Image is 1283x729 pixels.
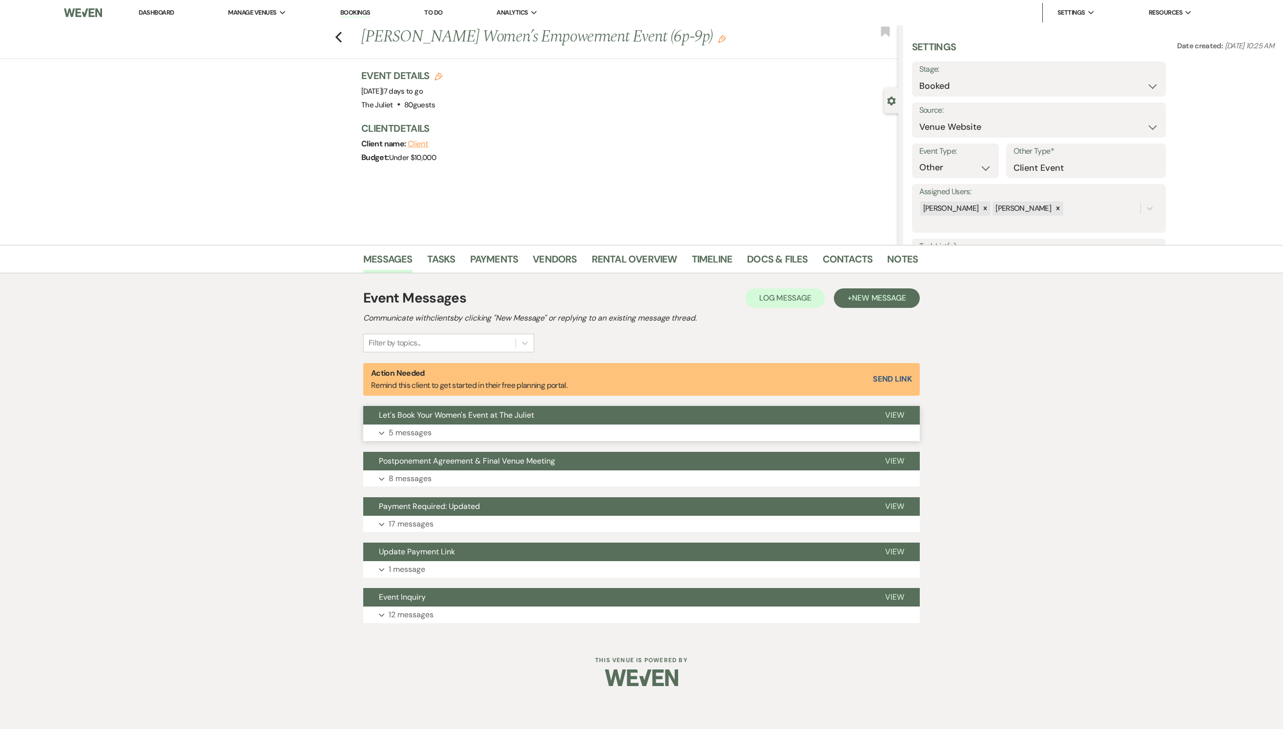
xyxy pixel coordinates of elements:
[885,456,904,466] span: View
[363,516,920,532] button: 17 messages
[533,251,577,273] a: Vendors
[361,86,423,96] span: [DATE]
[382,86,423,96] span: |
[1225,41,1274,51] span: [DATE] 10:25 AM
[497,8,528,18] span: Analytics
[427,251,455,273] a: Tasks
[747,251,807,273] a: Docs & Files
[823,251,873,273] a: Contacts
[873,375,912,383] button: Send Link
[919,103,1159,118] label: Source:
[371,368,425,378] strong: Action Needed
[869,543,920,561] button: View
[139,8,174,17] a: Dashboard
[869,497,920,516] button: View
[912,40,956,61] h3: Settings
[361,121,889,135] h3: Client Details
[228,8,276,18] span: Manage Venues
[834,288,920,308] button: +New Message
[361,152,389,162] span: Budget:
[363,312,920,324] h2: Communicate with clients by clicking "New Message" or replying to an existing message thread.
[885,501,904,511] span: View
[384,86,423,96] span: 7 days to go
[869,452,920,470] button: View
[363,251,413,273] a: Messages
[919,240,1159,254] label: Task List(s):
[592,251,677,273] a: Rental Overview
[920,202,980,216] div: [PERSON_NAME]
[919,62,1159,77] label: Stage:
[692,251,733,273] a: Timeline
[745,288,825,308] button: Log Message
[885,410,904,420] span: View
[470,251,518,273] a: Payments
[885,547,904,557] span: View
[361,69,442,82] h3: Event Details
[379,547,455,557] span: Update Payment Link
[363,561,920,578] button: 1 message
[1014,144,1159,159] label: Other Type*
[718,34,726,43] button: Edit
[919,185,1159,199] label: Assigned Users:
[363,406,869,425] button: Let's Book Your Women's Event at The Juliet
[1149,8,1182,18] span: Resources
[363,452,869,470] button: Postponement Agreement & Final Venue Meeting
[361,139,408,149] span: Client name:
[379,592,426,602] span: Event Inquiry
[361,100,393,110] span: The Juliet
[363,543,869,561] button: Update Payment Link
[605,661,678,695] img: Weven Logo
[919,144,992,159] label: Event Type:
[363,288,466,308] h1: Event Messages
[64,2,102,23] img: Weven Logo
[371,367,567,392] p: Remind this client to get started in their free planning portal.
[389,153,436,162] span: Under $10,000
[389,608,434,621] p: 12 messages
[340,8,371,18] a: Bookings
[885,592,904,602] span: View
[363,607,920,623] button: 12 messages
[363,425,920,441] button: 5 messages
[424,8,442,17] a: To Do
[361,25,787,49] h1: [PERSON_NAME] Women’s Empowerment Event (6p-9p)
[363,497,869,516] button: Payment Required: Updated
[363,588,869,607] button: Event Inquiry
[389,426,432,439] p: 5 messages
[408,140,429,148] button: Client
[869,588,920,607] button: View
[389,472,432,485] p: 8 messages
[363,470,920,487] button: 8 messages
[869,406,920,425] button: View
[1177,41,1225,51] span: Date created:
[759,293,811,303] span: Log Message
[1057,8,1085,18] span: Settings
[404,100,435,110] span: 80 guests
[852,293,906,303] span: New Message
[379,410,534,420] span: Let's Book Your Women's Event at The Juliet
[993,202,1053,216] div: [PERSON_NAME]
[369,337,421,349] div: Filter by topics...
[379,501,480,511] span: Payment Required: Updated
[389,563,425,576] p: 1 message
[887,96,896,105] button: Close lead details
[887,251,918,273] a: Notes
[389,518,434,530] p: 17 messages
[379,456,555,466] span: Postponement Agreement & Final Venue Meeting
